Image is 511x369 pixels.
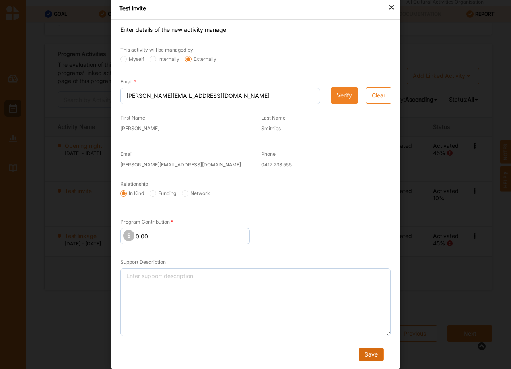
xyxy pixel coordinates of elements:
[185,56,192,62] input: Externally
[388,2,395,12] div: ×
[185,56,216,62] label: Externally
[150,56,156,62] input: Internally
[261,151,276,158] label: Phone
[120,181,148,187] label: Relationship
[261,162,292,168] label: 0417 233 555
[150,190,176,197] label: Funding
[261,125,281,132] label: Smithies
[120,88,320,104] input: Enter email address
[120,219,173,225] label: Program Contribution
[120,125,159,132] label: [PERSON_NAME]
[150,56,179,62] label: Internally
[359,348,384,361] button: Save
[120,56,144,62] label: Myself
[120,228,250,244] input: 0.00
[120,47,194,53] label: This activity will be managed by:
[120,115,145,121] label: First Name
[120,190,144,197] label: In Kind
[119,4,392,12] div: Test invite
[120,79,136,85] label: Email
[120,259,166,265] label: Support Description
[120,190,127,197] input: In Kind
[366,87,391,104] button: Clear
[120,25,228,34] label: Enter details of the new activity manager
[182,190,210,197] label: Network
[331,87,358,104] button: Verify
[120,56,127,62] input: Myself
[120,151,133,158] label: Email
[150,190,156,197] input: Funding
[261,115,286,121] label: Last Name
[120,162,241,168] label: [PERSON_NAME][EMAIL_ADDRESS][DOMAIN_NAME]
[182,190,188,197] input: Network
